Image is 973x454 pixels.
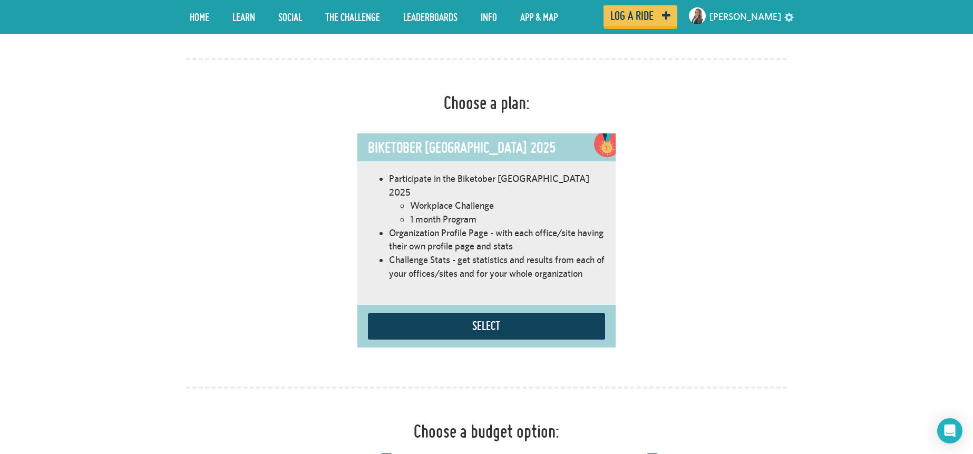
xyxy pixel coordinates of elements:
li: Workplace Challenge [410,199,605,212]
a: [PERSON_NAME] [709,4,781,30]
h1: Choose a budget option: [414,421,559,442]
a: settings drop down toggle [784,12,794,22]
div: Biketober [GEOGRAPHIC_DATA] 2025 [357,133,616,161]
a: Home [182,4,217,30]
li: Participate in the Biketober [GEOGRAPHIC_DATA] 2025 [389,172,605,199]
a: The Challenge [317,4,388,30]
a: Leaderboards [395,4,465,30]
li: Organization Profile Page - with each office/site having their own profile page and stats [389,226,605,253]
button: Select [368,313,605,337]
div: Open Intercom Messenger [937,418,962,443]
h1: Choose a plan: [444,92,530,113]
a: Social [270,4,310,30]
a: Log a ride [604,5,677,26]
span: Log a ride [610,11,654,21]
a: LEARN [225,4,263,30]
li: Challenge Stats - get statistics and results from each of your offices/sites and for your whole o... [389,253,605,280]
a: App & Map [512,4,566,30]
li: 1 month Program [410,212,605,226]
img: Small navigation user avatar [689,7,706,24]
a: Info [473,4,505,30]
